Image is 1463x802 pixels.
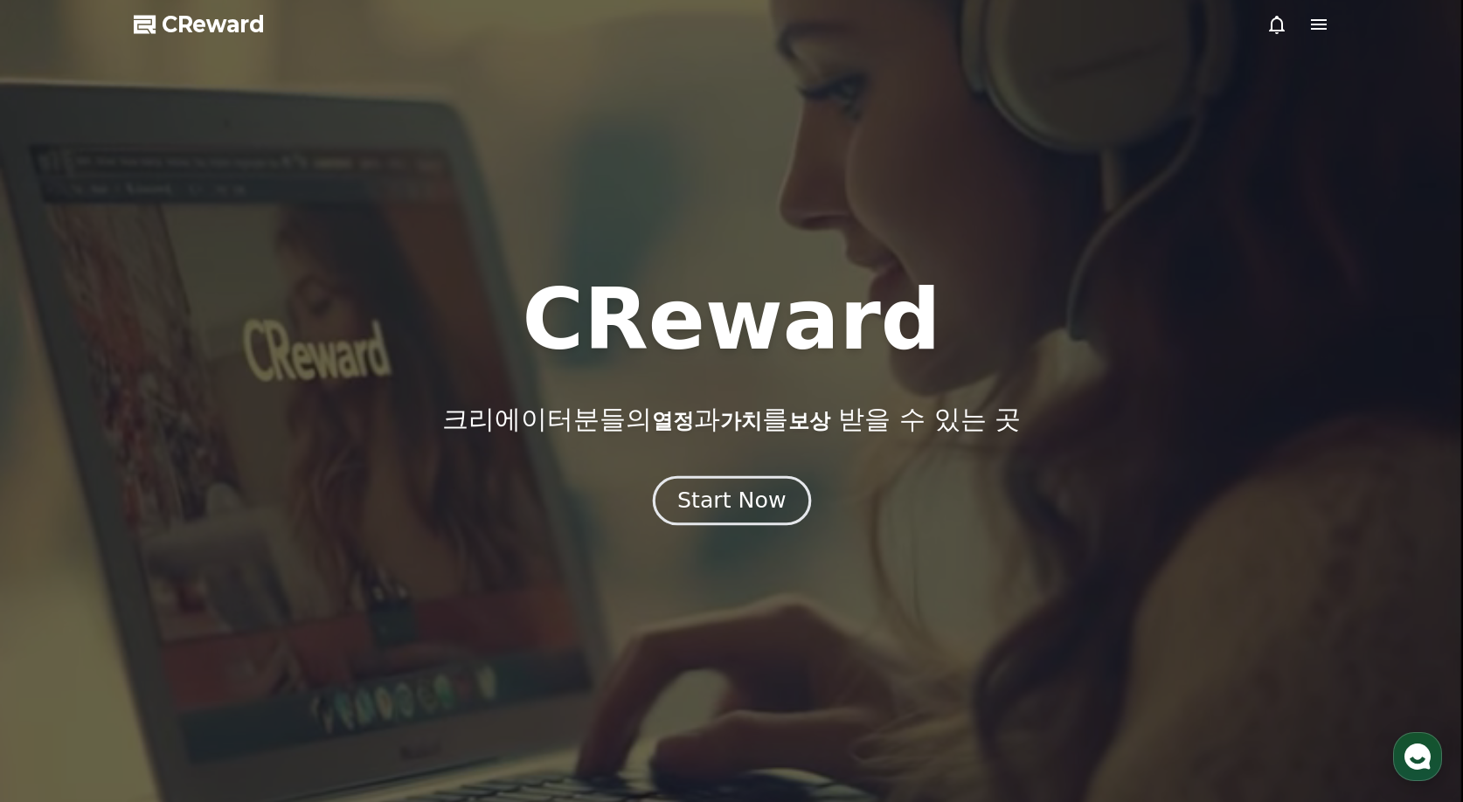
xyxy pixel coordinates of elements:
span: 대화 [160,581,181,595]
a: 설정 [225,554,336,598]
span: 설정 [270,580,291,594]
h1: CReward [522,278,940,362]
a: 대화 [115,554,225,598]
span: 홈 [55,580,66,594]
p: 크리에이터분들의 과 를 받을 수 있는 곳 [442,404,1021,435]
span: 보상 [788,409,830,433]
a: Start Now [656,494,808,511]
button: Start Now [652,476,810,526]
span: 열정 [652,409,694,433]
span: CReward [162,10,265,38]
div: Start Now [677,486,786,515]
a: CReward [134,10,265,38]
span: 가치 [720,409,762,433]
a: 홈 [5,554,115,598]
